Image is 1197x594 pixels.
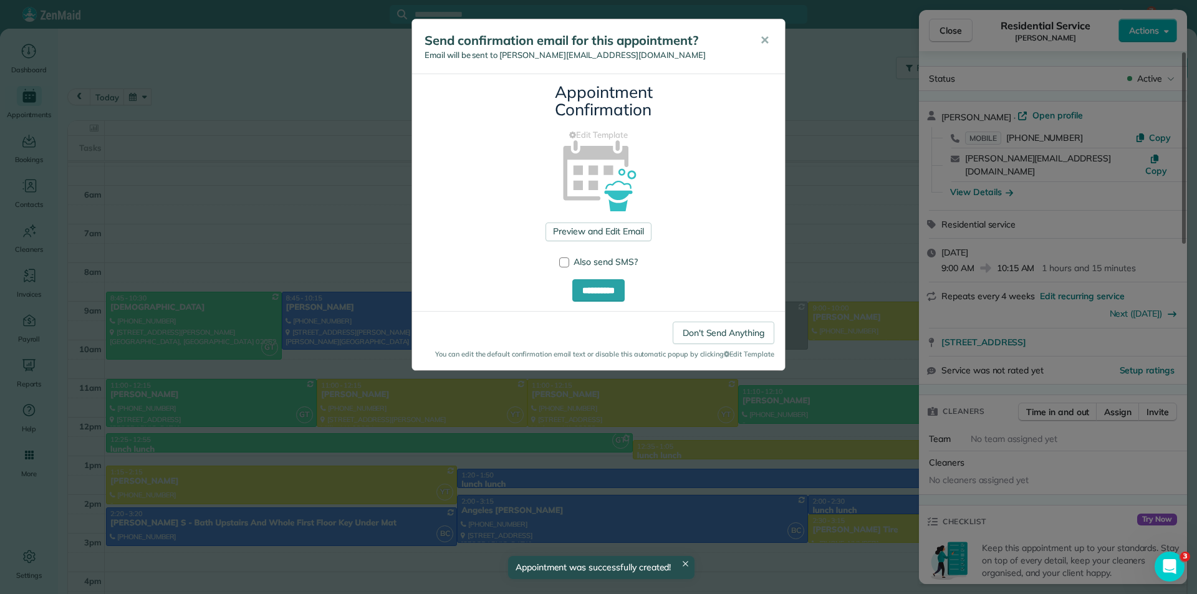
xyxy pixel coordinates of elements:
[673,322,774,344] a: Don't Send Anything
[760,33,769,47] span: ✕
[543,118,655,230] img: appointment_confirmation_icon-141e34405f88b12ade42628e8c248340957700ab75a12ae832a8710e9b578dc5.png
[1180,552,1190,562] span: 3
[425,32,743,49] h5: Send confirmation email for this appointment?
[421,129,776,141] a: Edit Template
[423,349,774,360] small: You can edit the default confirmation email text or disable this automatic popup by clicking Edit...
[425,50,706,60] span: Email will be sent to [PERSON_NAME][EMAIL_ADDRESS][DOMAIN_NAME]
[555,84,642,119] h3: Appointment Confirmation
[1155,552,1185,582] iframe: Intercom live chat
[574,256,638,267] span: Also send SMS?
[508,556,695,579] div: Appointment was successfully created!
[546,223,651,241] a: Preview and Edit Email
